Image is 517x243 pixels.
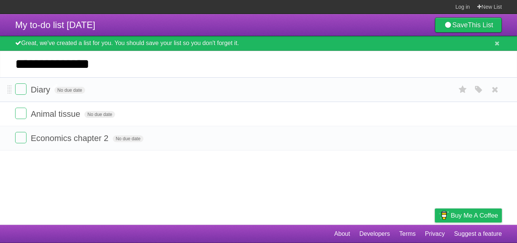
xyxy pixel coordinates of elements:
[435,17,502,33] a: SaveThis List
[456,83,470,96] label: Star task
[456,132,470,144] label: Star task
[359,227,390,241] a: Developers
[84,111,115,118] span: No due date
[454,227,502,241] a: Suggest a feature
[113,135,143,142] span: No due date
[334,227,350,241] a: About
[451,209,498,222] span: Buy me a coffee
[55,87,85,94] span: No due date
[31,85,52,94] span: Diary
[435,209,502,223] a: Buy me a coffee
[31,109,82,119] span: Animal tissue
[456,108,470,120] label: Star task
[439,209,449,222] img: Buy me a coffee
[425,227,445,241] a: Privacy
[15,83,26,95] label: Done
[15,108,26,119] label: Done
[31,133,110,143] span: Economics chapter 2
[15,20,95,30] span: My to-do list [DATE]
[15,132,26,143] label: Done
[468,21,493,29] b: This List
[399,227,416,241] a: Terms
